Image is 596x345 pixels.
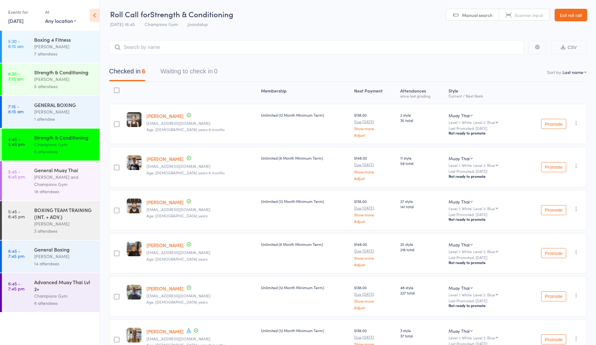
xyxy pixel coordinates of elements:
[2,241,99,273] a: 6:45 -7:45 pmGeneral Boxing[PERSON_NAME]14 attendees
[354,285,395,310] div: $138.00
[2,201,99,240] a: 5:45 -6:45 pmBOXING TEAM TRAINING (INT. + ADV.)[PERSON_NAME]3 attendees
[8,71,23,81] time: 6:30 - 7:15 am
[34,50,94,57] div: 7 attendees
[34,69,94,76] div: Strength & Conditioning
[34,134,94,141] div: Strength & Conditioning
[146,294,256,298] small: luke656@live.co.uk
[145,21,178,27] span: Champions Gym
[449,336,519,340] div: Level 1: White
[146,256,208,262] span: Age: [DEMOGRAPHIC_DATA] years
[142,68,145,75] div: 6
[541,205,566,215] button: Promote
[398,84,446,101] div: Atten­dances
[8,136,25,146] time: 4:45 - 5:45 pm
[449,126,519,130] small: Last Promoted: [DATE]
[354,249,395,253] small: Due [DATE]
[449,260,519,265] div: Not ready to promote
[449,94,519,98] div: Current / Next Rank
[473,249,495,253] div: Level 2: Blue
[261,328,349,333] div: Unlimited (12 Month Minimum Term)
[400,285,444,290] span: 48 style
[146,164,256,168] small: chpmnjo@gmail.com
[354,176,395,180] a: Adjust
[45,7,76,17] div: At
[146,285,184,292] a: [PERSON_NAME]
[400,199,444,204] span: 27 style
[354,299,395,303] a: Show more
[34,76,94,83] div: [PERSON_NAME]
[354,170,395,174] a: Show more
[400,333,444,338] span: 37 total
[261,155,349,161] div: Unlimited (6 Month Minimum Term)
[449,169,519,173] small: Last Promoted: [DATE]
[400,155,444,161] span: 11 style
[449,174,519,179] div: Not ready to promote
[34,279,94,292] div: Advanced Muay Thai Lvl 2+
[515,12,543,18] span: Scanner input
[160,65,217,81] button: Waiting to check in0
[354,119,395,124] small: Due [DATE]
[8,104,24,114] time: 7:15 - 8:15 am
[34,173,94,188] div: [PERSON_NAME] and Champions Gym
[2,96,99,128] a: 7:15 -8:15 amGENERAL BOXING[PERSON_NAME]1 attendee
[547,69,561,75] label: Sort by
[34,141,94,148] div: Champions Gym
[258,84,352,101] div: Membership
[146,213,208,218] span: Age: [DEMOGRAPHIC_DATA] years
[400,161,444,166] span: 58 total
[146,337,256,341] small: chanelw14@outlook.com
[127,285,141,300] img: image1730450852.png
[8,39,24,49] time: 5:30 - 6:15 am
[354,206,395,210] small: Due [DATE]
[127,199,141,213] img: image1695119107.png
[127,242,141,256] img: image1712367833.png
[8,281,24,291] time: 6:45 - 7:45 pm
[354,133,395,137] a: Adjust
[473,336,495,340] div: Level 2: Blue
[146,156,184,162] a: [PERSON_NAME]
[400,290,444,295] span: 227 total
[146,250,256,255] small: rileyokeefe06@icloud.com
[352,84,398,101] div: Next Payment
[400,118,444,123] span: 35 total
[400,112,444,118] span: 2 style
[400,94,444,98] div: since last grading
[34,227,94,235] div: 3 attendees
[110,9,150,19] span: Roll Call for
[34,292,94,300] div: Champions Gym
[473,206,495,210] div: Level 2: Blue
[449,206,519,210] div: Level 1: White
[354,335,395,339] small: Due [DATE]
[109,40,524,55] input: Search by name
[34,36,94,43] div: Boxing 4 Fitness
[34,43,94,50] div: [PERSON_NAME]
[8,17,24,24] a: [DATE]
[34,246,94,253] div: General Boxing
[146,242,184,248] a: [PERSON_NAME]
[34,253,94,260] div: [PERSON_NAME]
[354,305,395,310] a: Adjust
[354,292,395,296] small: Due [DATE]
[2,273,99,312] a: 6:45 -7:45 pmAdvanced Muay Thai Lvl 2+Champions Gym6 attendees
[446,84,521,101] div: Style
[146,199,184,205] a: [PERSON_NAME]
[473,120,495,124] div: Level 2: Blue
[127,328,141,342] img: image1744767289.png
[34,115,94,123] div: 1 attendee
[354,263,395,267] a: Adjust
[449,303,519,308] div: Not ready to promote
[2,129,99,161] a: 4:45 -5:45 pmStrength & ConditioningChampions Gym6 attendees
[34,108,94,115] div: [PERSON_NAME]
[2,31,99,63] a: 5:30 -6:15 amBoxing 4 Fitness[PERSON_NAME]7 attendees
[34,148,94,155] div: 6 attendees
[34,83,94,90] div: 5 attendees
[354,256,395,260] a: Show more
[146,127,225,132] span: Age: [DEMOGRAPHIC_DATA] years 8 months
[34,188,94,195] div: 18 attendees
[541,162,566,172] button: Promote
[34,260,94,267] div: 14 attendees
[146,328,184,335] a: [PERSON_NAME]
[146,121,256,125] small: haydosbrown@gmail.com
[8,7,39,17] div: Events for
[354,162,395,167] small: Due [DATE]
